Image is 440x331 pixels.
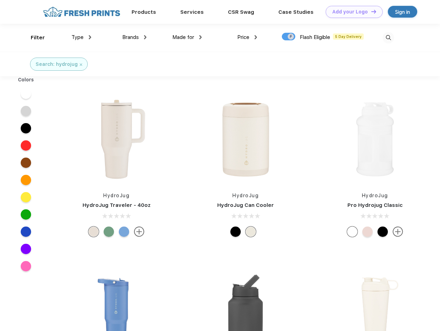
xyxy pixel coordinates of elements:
span: Made for [172,34,194,40]
img: dropdown.png [144,35,146,39]
span: Type [71,34,84,40]
img: dropdown.png [89,35,91,39]
img: dropdown.png [199,35,202,39]
a: HydroJug [103,193,130,198]
img: func=resize&h=266 [70,93,162,185]
img: dropdown.png [255,35,257,39]
a: Products [132,9,156,15]
div: Filter [31,34,45,42]
div: Cream [88,227,99,237]
div: Colors [13,76,39,83]
img: desktop_search.svg [383,32,394,43]
div: Pink Sand [362,227,373,237]
div: Sage [104,227,114,237]
a: HydroJug [232,193,259,198]
a: Sign in [388,6,417,18]
div: Search: hydrojug [36,61,78,68]
span: Price [237,34,249,40]
a: Pro Hydrojug Classic [347,202,403,208]
div: Black [230,227,241,237]
span: Flash Eligible [300,34,330,40]
img: DT [371,10,376,13]
div: Add your Logo [332,9,368,15]
img: more.svg [134,227,144,237]
img: more.svg [393,227,403,237]
div: Cream [246,227,256,237]
span: 5 Day Delivery [333,33,364,40]
a: HydroJug Can Cooler [217,202,274,208]
div: Riptide [119,227,129,237]
span: Brands [122,34,139,40]
div: White [347,227,357,237]
a: HydroJug Traveler - 40oz [83,202,151,208]
div: Sign in [395,8,410,16]
img: func=resize&h=266 [329,93,421,185]
img: filter_cancel.svg [80,63,82,66]
img: fo%20logo%202.webp [41,6,122,18]
img: func=resize&h=266 [200,93,291,185]
div: Black [377,227,388,237]
a: HydroJug [362,193,388,198]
